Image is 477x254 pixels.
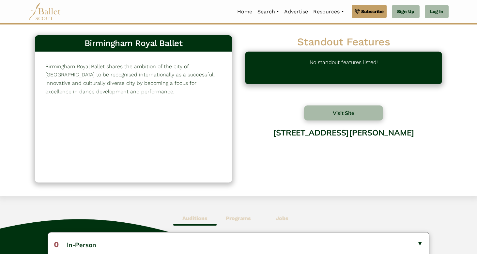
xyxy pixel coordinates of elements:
[255,5,282,19] a: Search
[361,8,384,15] span: Subscribe
[245,35,442,49] h2: Standout Features
[45,62,222,96] p: Birmingham Royal Ballet shares the ambition of the city of [GEOGRAPHIC_DATA] to be recognised int...
[235,5,255,19] a: Home
[276,215,288,221] b: Jobs
[182,215,208,221] b: Auditions
[245,123,442,176] div: [STREET_ADDRESS][PERSON_NAME]
[352,5,387,18] a: Subscribe
[282,5,311,19] a: Advertise
[355,8,360,15] img: gem.svg
[226,215,251,221] b: Programs
[425,5,449,18] a: Log In
[392,5,420,18] a: Sign Up
[310,58,378,78] p: No standout features listed!
[40,38,227,49] h3: Birmingham Royal Ballet
[54,240,59,249] span: 0
[304,105,383,120] button: Visit Site
[311,5,346,19] a: Resources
